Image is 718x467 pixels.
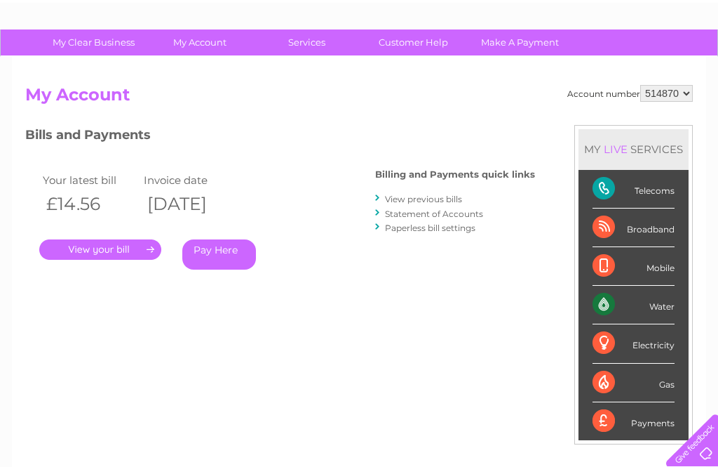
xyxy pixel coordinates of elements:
[385,209,483,219] a: Statement of Accounts
[140,190,241,218] th: [DATE]
[596,60,616,70] a: Blog
[592,402,675,440] div: Payments
[546,60,588,70] a: Telecoms
[385,194,462,204] a: View previous bills
[567,85,693,102] div: Account number
[506,60,537,70] a: Energy
[592,324,675,363] div: Electricity
[592,170,675,209] div: Telecoms
[592,364,675,402] div: Gas
[39,239,161,260] a: .
[454,7,550,25] a: 0333 014 3131
[625,60,659,70] a: Contact
[25,125,535,150] h3: Bills and Payments
[182,239,256,270] a: Pay Here
[375,169,535,180] h4: Billing and Payments quick links
[25,37,97,79] img: logo.png
[592,286,675,324] div: Water
[29,8,691,68] div: Clear Business is a trading name of Verastar Limited (registered in [GEOGRAPHIC_DATA] No. 3667643...
[355,29,471,55] a: Customer Help
[385,223,475,233] a: Paperless bill settings
[592,247,675,286] div: Mobile
[249,29,365,55] a: Services
[601,143,630,156] div: LIVE
[672,60,705,70] a: Log out
[39,171,140,190] td: Your latest bill
[462,29,578,55] a: Make A Payment
[578,129,689,169] div: MY SERVICES
[36,29,151,55] a: My Clear Business
[471,60,498,70] a: Water
[140,171,241,190] td: Invoice date
[592,209,675,247] div: Broadband
[25,85,693,112] h2: My Account
[142,29,258,55] a: My Account
[39,190,140,218] th: £14.56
